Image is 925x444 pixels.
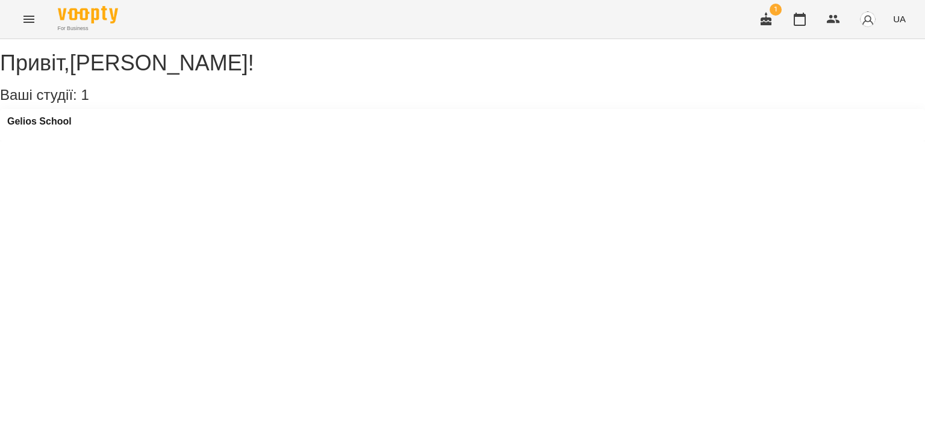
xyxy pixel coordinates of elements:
[58,6,118,23] img: Voopty Logo
[893,13,906,25] span: UA
[770,4,782,16] span: 1
[859,11,876,28] img: avatar_s.png
[81,87,89,103] span: 1
[7,116,72,127] a: Gelios School
[888,8,911,30] button: UA
[14,5,43,34] button: Menu
[58,25,118,32] span: For Business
